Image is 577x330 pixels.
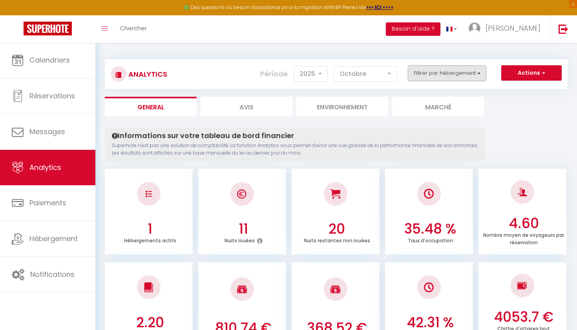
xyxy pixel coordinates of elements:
[126,65,167,83] h3: Analytics
[469,22,480,34] img: ...
[120,24,147,32] span: Chercher
[203,221,284,237] h3: 11
[559,24,568,34] img: logout
[366,4,394,11] a: >>> ICI <<<<
[112,131,478,140] h4: Informations sur votre tableau de bord financier
[146,191,152,197] img: NO IMAGE
[392,97,484,116] li: Marché
[30,269,75,279] span: Notifications
[408,65,486,81] button: Filtrer par hébergement
[483,230,564,246] p: Nombre moyen de voyageurs par réservation
[29,127,65,136] span: Messages
[386,22,440,36] button: Besoin d'aide ?
[296,97,388,116] li: Environnement
[29,162,61,172] span: Analytics
[408,236,453,244] p: Taux d'occupation
[225,236,255,244] p: Nuits louées
[483,309,564,325] h3: 4053.7 €
[29,91,75,101] span: Réservations
[112,142,478,157] p: Superhote n'est pas une solution de comptabilité. La fonction Analytics vous permet d'avoir une v...
[29,234,78,243] span: Hébergement
[304,236,370,244] p: Nuits restantes non louées
[296,221,378,237] h3: 20
[124,236,176,244] p: Hébergements actifs
[24,22,72,35] img: Super Booking
[486,23,540,33] span: [PERSON_NAME]
[109,221,191,237] h3: 1
[29,198,66,208] span: Paiements
[389,221,471,237] h3: 35.48 %
[105,97,197,116] li: General
[260,65,288,83] label: Période
[424,282,434,292] img: NO IMAGE
[29,55,70,65] span: Calendriers
[483,215,564,232] h3: 4.60
[501,65,562,81] button: Actions
[463,15,550,43] a: ... [PERSON_NAME]
[517,281,527,290] img: NO IMAGE
[114,15,153,43] a: Chercher
[201,97,292,116] li: Avis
